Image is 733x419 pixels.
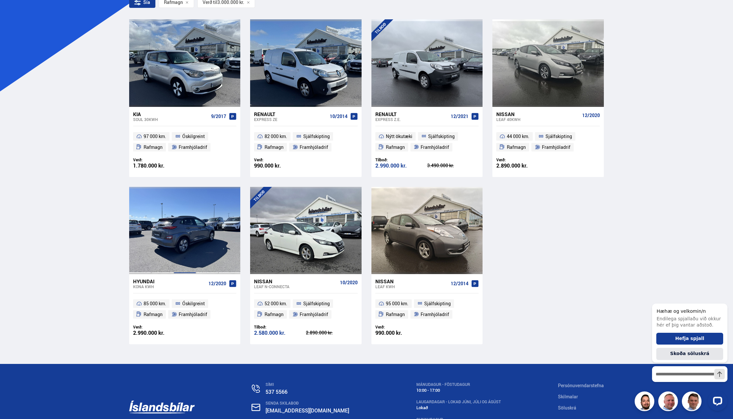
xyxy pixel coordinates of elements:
div: Nissan [496,111,579,117]
span: Nýtt ökutæki [386,132,412,140]
div: Nissan [375,278,448,284]
a: Söluskrá [558,405,576,411]
span: Rafmagn [265,143,284,151]
div: 990.000 kr. [375,330,427,336]
span: Sjálfskipting [428,132,455,140]
span: Rafmagn [386,310,405,318]
div: Renault [375,111,448,117]
a: Kia Soul 30KWH 9/2017 97 000 km. Óskilgreint Rafmagn Framhjóladrif Verð: 1.780.000 kr. [129,107,240,177]
span: 12/2020 [208,281,226,286]
span: 12/2020 [582,113,600,118]
span: 12/2021 [451,114,468,119]
div: Verð: [133,325,185,329]
span: Sjálfskipting [424,300,451,308]
span: Sjálfskipting [303,300,330,308]
span: Rafmagn [507,143,526,151]
span: 9/2017 [211,114,226,119]
span: Framhjóladrif [421,310,449,318]
span: Framhjóladrif [179,310,207,318]
span: Óskilgreint [182,132,205,140]
div: Soul 30KWH [133,117,208,122]
span: Rafmagn [144,143,163,151]
div: SENDA SKILABOÐ [266,401,360,406]
a: Renault Express ZE 10/2014 82 000 km. Sjálfskipting Rafmagn Framhjóladrif Verð: 990.000 kr. [250,107,361,177]
span: Framhjóladrif [542,143,570,151]
span: Framhjóladrif [300,143,328,151]
div: Express ZE [254,117,327,122]
div: LAUGARDAGAR - Lokað Júni, Júli og Ágúst [416,400,501,404]
div: 2.890.000 kr. [306,330,358,335]
a: Nissan Leaf 40KWH 12/2020 44 000 km. Sjálfskipting Rafmagn Framhjóladrif Verð: 2.890.000 kr. [492,107,604,177]
span: Sjálfskipting [303,132,330,140]
iframe: LiveChat chat widget [647,292,730,416]
div: Express Z.E. [375,117,448,122]
span: Framhjóladrif [421,143,449,151]
span: Sjálfskipting [545,132,572,140]
div: SÍMI [266,382,360,387]
div: Verð: [496,157,548,162]
div: Kia [133,111,208,117]
div: 2.990.000 kr. [375,163,427,169]
span: 97 000 km. [144,132,166,140]
span: Framhjóladrif [300,310,328,318]
div: 3.490.000 kr. [427,163,479,168]
span: 44 000 km. [507,132,529,140]
div: 990.000 kr. [254,163,306,169]
div: 2.890.000 kr. [496,163,548,169]
div: Tilboð: [375,157,427,162]
a: 537 5566 [266,388,287,395]
div: 1.780.000 kr. [133,163,185,169]
span: 52 000 km. [265,300,287,308]
span: Óskilgreint [182,300,205,308]
div: Verð: [133,157,185,162]
div: 2.990.000 kr. [133,330,185,336]
a: Nissan Leaf N-CONNECTA 10/2020 52 000 km. Sjálfskipting Rafmagn Framhjóladrif Tilboð: 2.580.000 k... [250,274,361,344]
div: Leaf 40KWH [496,117,579,122]
a: Nissan Leaf KWH 12/2014 95 000 km. Sjálfskipting Rafmagn Framhjóladrif Verð: 990.000 kr. [371,274,483,344]
span: Rafmagn [144,310,163,318]
div: Leaf N-CONNECTA [254,284,337,289]
div: 2.580.000 kr. [254,330,306,336]
div: Nissan [254,278,337,284]
div: Renault [254,111,327,117]
span: 10/2020 [340,280,358,285]
span: 85 000 km. [144,300,166,308]
span: 95 000 km. [386,300,408,308]
div: MÁNUDAGUR - FÖSTUDAGUR [416,382,501,387]
a: Hyundai Kona KWH 12/2020 85 000 km. Óskilgreint Rafmagn Framhjóladrif Verð: 2.990.000 kr. [129,274,240,344]
span: Framhjóladrif [179,143,207,151]
a: Renault Express Z.E. 12/2021 Nýtt ökutæki Sjálfskipting Rafmagn Framhjóladrif Tilboð: 2.990.000 k... [371,107,483,177]
img: n0V2lOsqF3l1V2iz.svg [252,385,260,393]
a: Persónuverndarstefna [558,382,604,389]
div: Lokað [416,405,501,410]
img: nHj8e-n-aHgjukTg.svg [251,404,260,411]
div: Verð: [254,157,306,162]
div: Verð: [375,325,427,329]
div: Hyundai [133,278,206,284]
div: Leaf KWH [375,284,448,289]
div: 10:00 - 17:00 [416,388,501,393]
span: Rafmagn [265,310,284,318]
span: 82 000 km. [265,132,287,140]
a: [EMAIL_ADDRESS][DOMAIN_NAME] [266,407,349,414]
img: nhp88E3Fdnt1Opn2.png [636,392,655,412]
span: 12/2014 [451,281,468,286]
a: Skilmalar [558,393,578,400]
span: Rafmagn [386,143,405,151]
div: Kona KWH [133,284,206,289]
span: 10/2014 [330,114,347,119]
div: Tilboð: [254,325,306,329]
